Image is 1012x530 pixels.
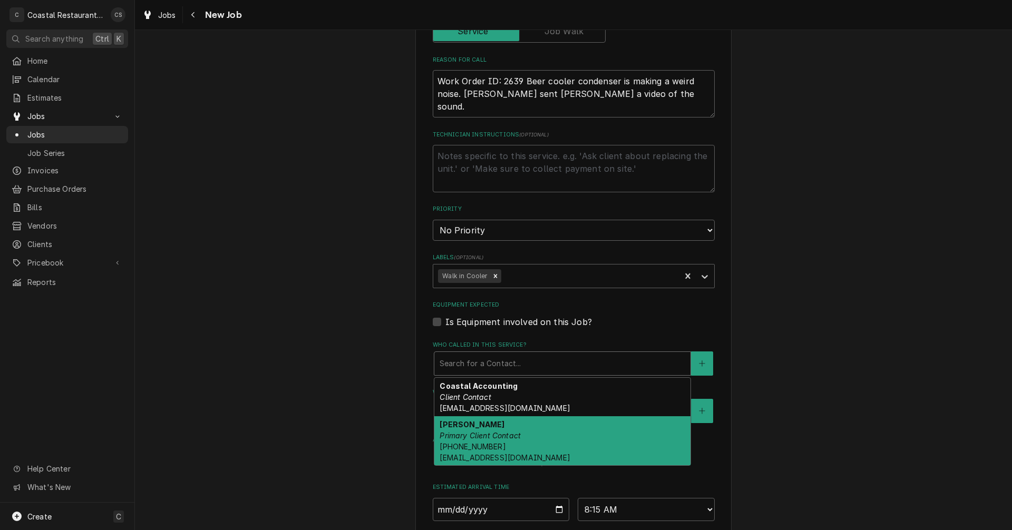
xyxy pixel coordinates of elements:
[6,180,128,198] a: Purchase Orders
[6,126,128,143] a: Jobs
[111,7,125,22] div: CS
[433,498,570,521] input: Date
[27,165,123,176] span: Invoices
[27,129,123,140] span: Jobs
[433,388,715,423] div: Who should the tech(s) ask for?
[116,511,121,522] span: C
[27,482,122,493] span: What's New
[433,301,715,309] label: Equipment Expected
[691,351,713,376] button: Create New Contact
[27,220,123,231] span: Vendors
[6,107,128,125] a: Go to Jobs
[433,56,715,64] label: Reason For Call
[6,52,128,70] a: Home
[27,202,123,213] span: Bills
[433,483,715,521] div: Estimated Arrival Time
[158,9,176,21] span: Jobs
[27,55,123,66] span: Home
[438,269,489,283] div: Walk in Cooler
[699,407,705,415] svg: Create New Contact
[433,436,715,444] label: Attachments
[202,8,242,22] span: New Job
[27,239,123,250] span: Clients
[27,463,122,474] span: Help Center
[111,7,125,22] div: Chris Sockriter's Avatar
[433,388,715,397] label: Who should the tech(s) ask for?
[691,399,713,423] button: Create New Contact
[440,392,491,401] em: Client Contact
[6,235,128,253] a: Clients
[445,316,592,328] label: Is Equipment involved on this Job?
[440,404,570,413] span: [EMAIL_ADDRESS][DOMAIN_NAME]
[433,205,715,240] div: Priority
[6,144,128,162] a: Job Series
[27,148,123,159] span: Job Series
[433,131,715,192] div: Technician Instructions
[433,253,715,262] label: Labels
[440,442,570,462] span: [PHONE_NUMBER] [EMAIL_ADDRESS][DOMAIN_NAME]
[27,92,123,103] span: Estimates
[138,6,180,24] a: Jobs
[6,478,128,496] a: Go to What's New
[185,6,202,23] button: Navigate back
[433,341,715,349] label: Who called in this service?
[25,33,83,44] span: Search anything
[433,436,715,470] div: Attachments
[116,33,121,44] span: K
[9,7,24,22] div: C
[6,162,128,179] a: Invoices
[27,9,105,21] div: Coastal Restaurant Repair
[433,131,715,139] label: Technician Instructions
[6,199,128,216] a: Bills
[6,217,128,234] a: Vendors
[433,483,715,492] label: Estimated Arrival Time
[6,89,128,106] a: Estimates
[440,381,518,390] strong: Coastal Accounting
[6,460,128,477] a: Go to Help Center
[27,277,123,288] span: Reports
[433,70,715,117] textarea: Work Order ID: 2639 Beer cooler condenser is making a weird noise. [PERSON_NAME] sent [PERSON_NAM...
[440,420,504,429] strong: [PERSON_NAME]
[433,205,715,213] label: Priority
[6,273,128,291] a: Reports
[699,360,705,367] svg: Create New Contact
[6,254,128,271] a: Go to Pricebook
[440,431,521,440] em: Primary Client Contact
[519,132,549,138] span: ( optional )
[27,257,107,268] span: Pricebook
[433,341,715,375] div: Who called in this service?
[27,111,107,122] span: Jobs
[433,301,715,328] div: Equipment Expected
[433,56,715,117] div: Reason For Call
[490,269,501,283] div: Remove Walk in Cooler
[454,254,483,260] span: ( optional )
[433,253,715,288] div: Labels
[27,183,123,194] span: Purchase Orders
[27,74,123,85] span: Calendar
[578,498,715,521] select: Time Select
[6,71,128,88] a: Calendar
[6,30,128,48] button: Search anythingCtrlK
[27,512,52,521] span: Create
[95,33,109,44] span: Ctrl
